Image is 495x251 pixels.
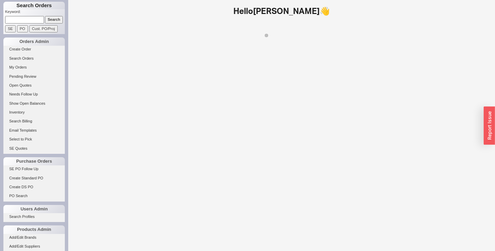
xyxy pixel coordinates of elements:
[3,118,65,125] a: Search Billing
[29,25,58,32] input: Cust. PO/Proj
[3,55,65,62] a: Search Orders
[3,213,65,220] a: Search Profiles
[3,183,65,191] a: Create DS PO
[3,243,65,250] a: Add/Edit Suppliers
[3,157,65,165] div: Purchase Orders
[9,92,38,96] span: Needs Follow Up
[5,9,65,16] p: Keyword:
[9,74,37,78] span: Pending Review
[3,205,65,213] div: Users Admin
[3,109,65,116] a: Inventory
[3,91,65,98] a: Needs Follow Up
[75,7,488,15] h1: Hello [PERSON_NAME] 👋
[3,234,65,241] a: Add/Edit Brands
[3,2,65,9] h1: Search Orders
[3,175,65,182] a: Create Standard PO
[3,100,65,107] a: Show Open Balances
[45,16,63,23] input: Search
[3,82,65,89] a: Open Quotes
[17,25,28,32] input: PO
[3,136,65,143] a: Select to Pick
[3,225,65,234] div: Products Admin
[3,145,65,152] a: SE Quotes
[5,25,16,32] input: SE
[3,192,65,200] a: PO Search
[3,64,65,71] a: My Orders
[3,165,65,173] a: SE PO Follow Up
[3,46,65,53] a: Create Order
[3,38,65,46] div: Orders Admin
[3,73,65,80] a: Pending Review
[3,127,65,134] a: Email Templates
